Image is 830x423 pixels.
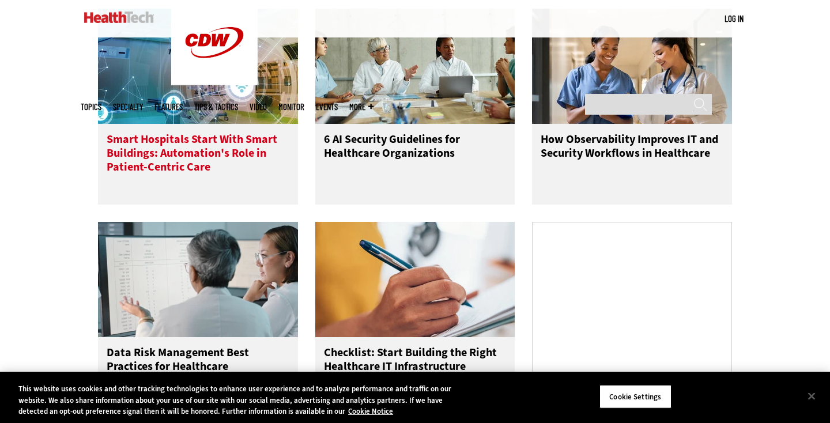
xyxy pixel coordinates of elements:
h3: How Observability Improves IT and Security Workflows in Healthcare [541,133,723,179]
button: Cookie Settings [599,384,671,409]
h3: Smart Hospitals Start With Smart Buildings: Automation's Role in Patient-Centric Care [107,133,289,179]
h3: Checklist: Start Building the Right Healthcare IT Infrastructure [324,346,507,392]
a: MonITor [278,103,304,111]
a: Log in [725,13,744,24]
img: two scientists discuss data [98,222,298,337]
a: Doctors meeting in the office 6 AI Security Guidelines for Healthcare Organizations [315,9,515,205]
span: Topics [81,103,101,111]
h3: 6 AI Security Guidelines for Healthcare Organizations [324,133,507,179]
a: Person with a clipboard checking a list Checklist: Start Building the Right Healthcare IT Infrast... [315,222,515,418]
div: This website uses cookies and other tracking technologies to enhance user experience and to analy... [18,383,456,417]
a: More information about your privacy [348,406,393,416]
img: Home [84,12,154,23]
a: Tips & Tactics [194,103,238,111]
iframe: advertisement [546,247,719,391]
div: User menu [725,13,744,25]
a: two scientists discuss data Data Risk Management Best Practices for Healthcare [98,222,298,418]
button: Close [799,383,824,409]
a: CDW [171,76,258,88]
a: Nurse and doctor coordinating How Observability Improves IT and Security Workflows in Healthcare [532,9,732,205]
h3: Data Risk Management Best Practices for Healthcare [107,346,289,392]
a: Features [154,103,183,111]
a: Video [250,103,267,111]
img: Person with a clipboard checking a list [315,222,515,337]
span: Specialty [113,103,143,111]
a: Events [316,103,338,111]
span: More [349,103,373,111]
